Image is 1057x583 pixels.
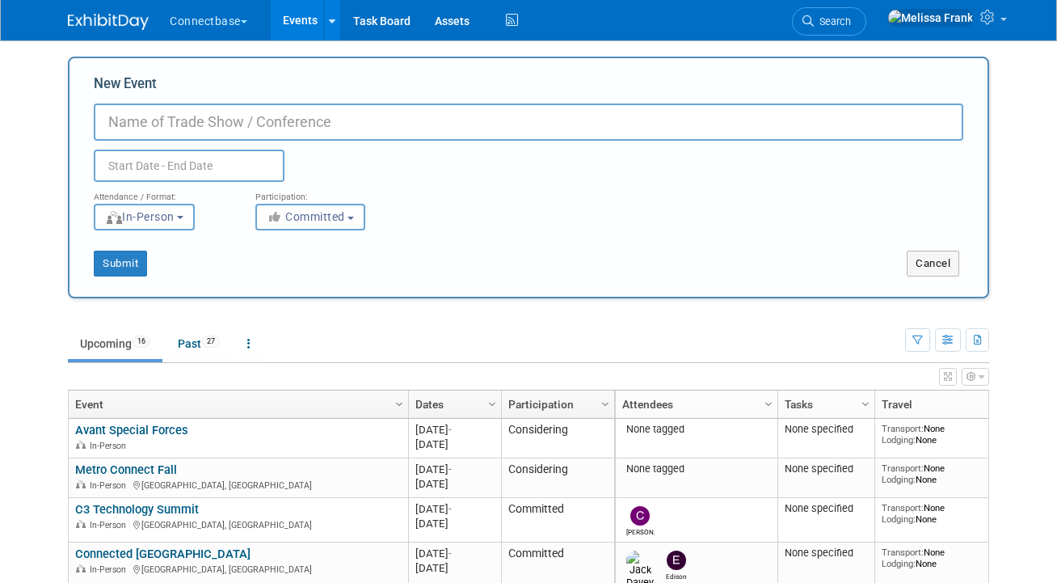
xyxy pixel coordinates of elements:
[90,441,131,451] span: In-Person
[663,570,691,581] div: Edison Smith-Stubbs
[90,480,131,491] span: In-Person
[202,336,220,348] span: 27
[630,506,650,526] img: Carmine Caporelli
[882,423,924,434] span: Transport:
[68,14,149,30] img: ExhibitDay
[486,398,499,411] span: Column Settings
[501,498,614,543] td: Committed
[484,391,502,415] a: Column Settings
[785,423,869,436] div: None specified
[94,182,231,203] div: Attendance / Format:
[859,398,872,411] span: Column Settings
[415,517,494,530] div: [DATE]
[760,391,778,415] a: Column Settings
[785,547,869,560] div: None specified
[887,9,974,27] img: Melissa Frank
[599,398,612,411] span: Column Settings
[75,562,401,576] div: [GEOGRAPHIC_DATA], [GEOGRAPHIC_DATA]
[882,463,924,474] span: Transport:
[90,564,131,575] span: In-Person
[622,463,772,475] div: None tagged
[785,391,864,418] a: Tasks
[762,398,775,411] span: Column Settings
[105,210,175,223] span: In-Person
[785,463,869,475] div: None specified
[667,551,686,570] img: Edison Smith-Stubbs
[792,7,866,36] a: Search
[882,558,916,569] span: Lodging:
[626,526,655,536] div: Carmine Caporelli
[415,463,494,476] div: [DATE]
[882,391,993,418] a: Travel
[76,520,86,528] img: In-Person Event
[448,503,452,515] span: -
[882,474,916,485] span: Lodging:
[415,437,494,451] div: [DATE]
[391,391,409,415] a: Column Settings
[882,547,924,558] span: Transport:
[882,513,916,525] span: Lodging:
[255,182,393,203] div: Participation:
[508,391,604,418] a: Participation
[907,251,959,277] button: Cancel
[166,328,232,359] a: Past27
[415,391,491,418] a: Dates
[882,502,924,513] span: Transport:
[76,441,86,449] img: In-Person Event
[415,561,494,575] div: [DATE]
[94,251,147,277] button: Submit
[882,423,998,446] div: None None
[94,104,963,141] input: Name of Trade Show / Conference
[814,15,851,27] span: Search
[75,478,401,492] div: [GEOGRAPHIC_DATA], [GEOGRAPHIC_DATA]
[75,423,188,437] a: Avant Special Forces
[415,547,494,560] div: [DATE]
[415,502,494,516] div: [DATE]
[448,547,452,560] span: -
[448,463,452,475] span: -
[597,391,615,415] a: Column Settings
[68,328,162,359] a: Upcoming16
[94,74,157,99] label: New Event
[90,520,131,530] span: In-Person
[133,336,150,348] span: 16
[501,458,614,498] td: Considering
[267,210,345,223] span: Committed
[255,204,365,230] button: Committed
[882,434,916,446] span: Lodging:
[448,424,452,436] span: -
[75,502,199,517] a: C3 Technology Summit
[415,423,494,437] div: [DATE]
[785,502,869,515] div: None specified
[393,398,406,411] span: Column Settings
[75,518,401,531] div: [GEOGRAPHIC_DATA], [GEOGRAPHIC_DATA]
[75,391,398,418] a: Event
[882,547,998,570] div: None None
[76,480,86,488] img: In-Person Event
[501,419,614,458] td: Considering
[75,463,177,477] a: Metro Connect Fall
[94,204,195,230] button: In-Person
[622,423,772,436] div: None tagged
[622,391,767,418] a: Attendees
[882,463,998,486] div: None None
[94,150,284,182] input: Start Date - End Date
[75,547,251,561] a: Connected [GEOGRAPHIC_DATA]
[987,391,1004,415] a: Column Settings
[882,502,998,526] div: None None
[76,564,86,572] img: In-Person Event
[415,477,494,491] div: [DATE]
[857,391,875,415] a: Column Settings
